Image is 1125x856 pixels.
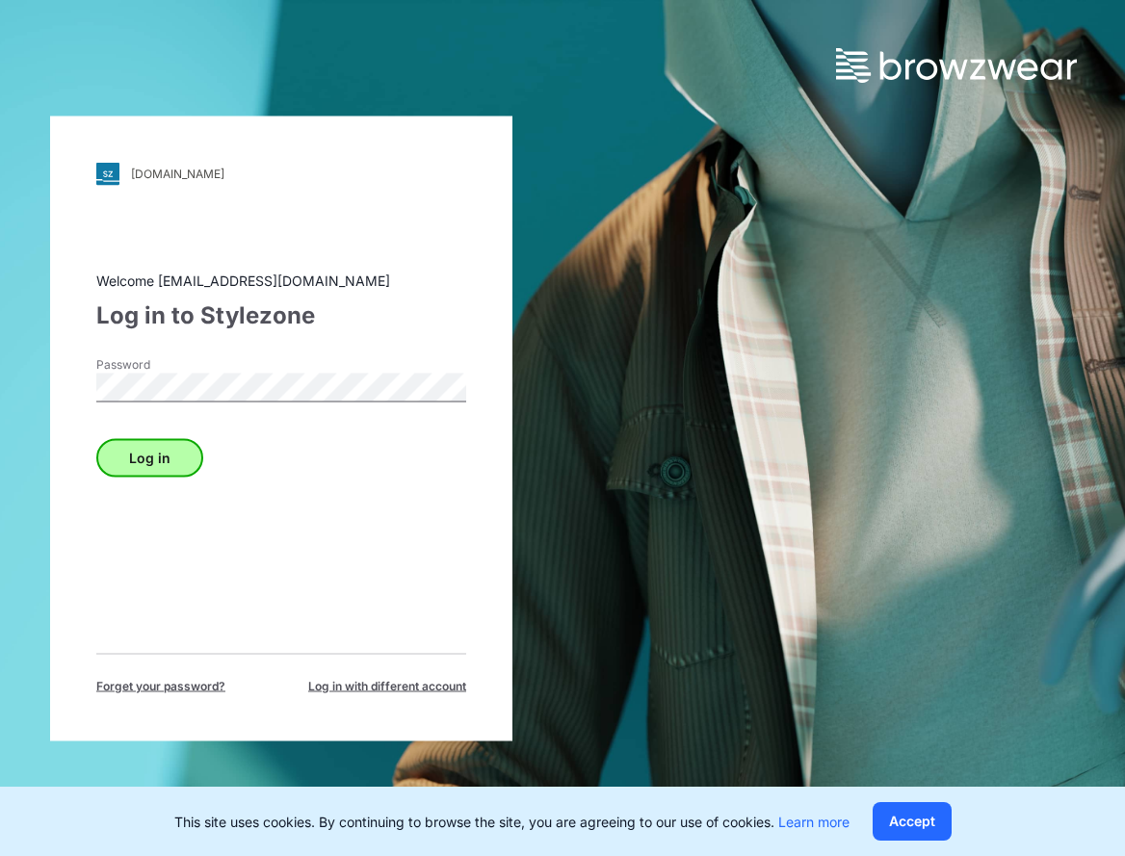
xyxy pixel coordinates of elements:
[96,355,231,373] label: Password
[174,812,850,832] p: This site uses cookies. By continuing to browse the site, you are agreeing to our use of cookies.
[96,270,466,290] div: Welcome [EMAIL_ADDRESS][DOMAIN_NAME]
[96,677,225,694] span: Forget your password?
[131,167,224,181] div: [DOMAIN_NAME]
[96,162,466,185] a: [DOMAIN_NAME]
[836,48,1077,83] img: browzwear-logo.73288ffb.svg
[96,438,203,477] button: Log in
[778,814,850,830] a: Learn more
[96,298,466,332] div: Log in to Stylezone
[96,162,119,185] img: svg+xml;base64,PHN2ZyB3aWR0aD0iMjgiIGhlaWdodD0iMjgiIHZpZXdCb3g9IjAgMCAyOCAyOCIgZmlsbD0ibm9uZSIgeG...
[873,802,952,841] button: Accept
[308,677,466,694] span: Log in with different account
